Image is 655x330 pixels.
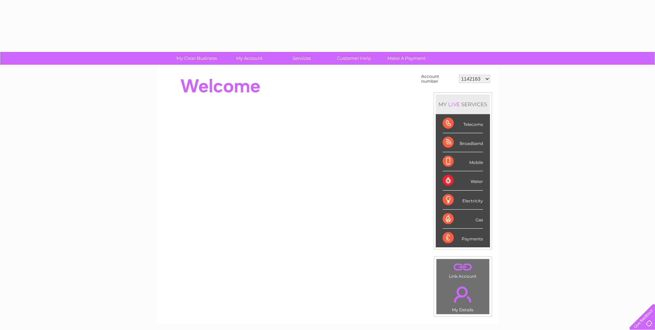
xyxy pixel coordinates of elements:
div: Telecoms [443,114,483,133]
div: Broadband [443,133,483,152]
td: Account number [420,72,457,85]
td: Link Account [436,259,490,281]
div: LIVE [447,101,461,108]
div: Payments [443,229,483,247]
td: My Details [436,281,490,314]
div: MY SERVICES [436,94,490,114]
a: My Account [221,52,278,65]
div: Gas [443,210,483,229]
a: Make A Payment [378,52,435,65]
div: Water [443,171,483,190]
a: . [438,261,488,273]
a: Customer Help [326,52,383,65]
a: . [438,282,488,306]
a: Services [273,52,330,65]
div: Electricity [443,191,483,210]
a: My Clear Business [168,52,225,65]
div: Mobile [443,152,483,171]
